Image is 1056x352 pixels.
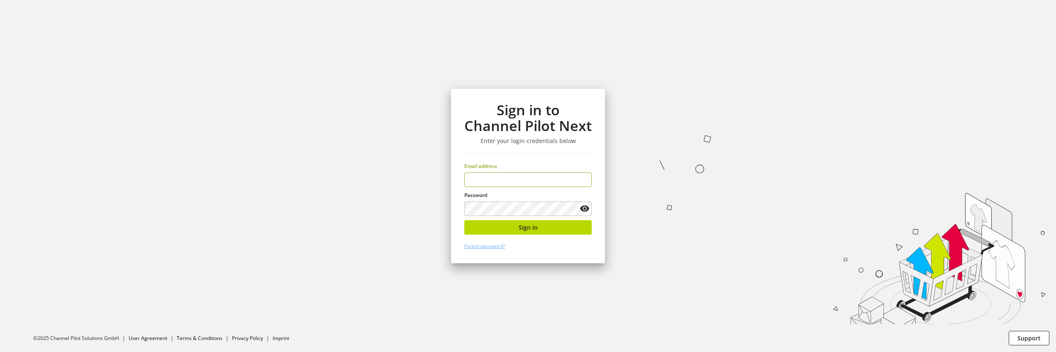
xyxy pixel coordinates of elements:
[464,192,487,199] span: Password
[464,137,592,145] h3: Enter your login credentials below
[33,335,129,342] li: ©2025 Channel Pilot Solutions GmbH
[1009,331,1049,345] button: Support
[464,220,592,235] button: Sign in
[464,243,505,250] a: Forgot password?
[464,102,592,134] h1: Sign in to Channel Pilot Next
[1017,334,1041,342] span: Support
[464,163,497,170] span: Email address
[232,335,263,342] a: Privacy Policy
[519,223,538,232] span: Sign in
[177,335,222,342] a: Terms & Conditions
[129,335,167,342] a: User Agreement
[273,335,289,342] a: Imprint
